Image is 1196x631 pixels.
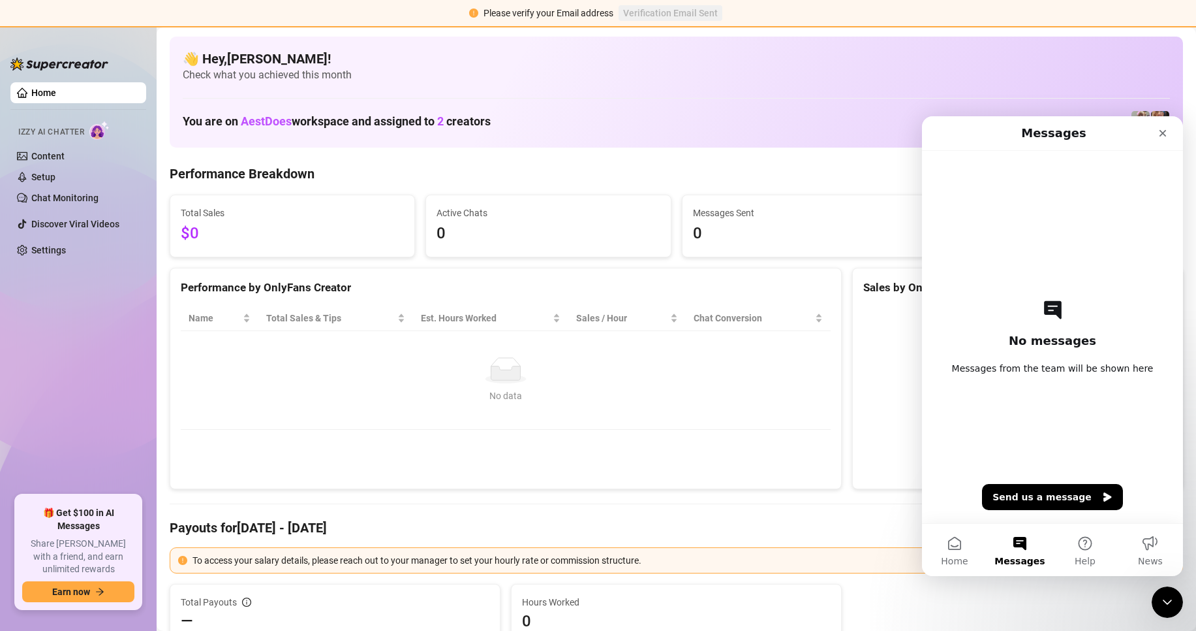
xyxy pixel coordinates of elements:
div: No data [868,358,1167,372]
img: AI Chatter [89,121,110,140]
span: Izzy AI Chatter [18,126,84,138]
span: exclamation-circle [178,556,187,565]
span: Chat Conversion [694,311,812,325]
span: Hours Worked [522,595,831,609]
th: Chat Conversion [686,306,831,331]
div: Est. Hours Worked [421,311,550,325]
a: Home [31,88,56,98]
div: To access your salary details, please reach out to your manager to set your hourly rate or commis... [192,553,1174,568]
h1: You are on workspace and assigned to creators [183,114,491,129]
span: Total Payouts [181,595,237,609]
th: Total Sales & Tips [258,306,413,331]
th: Sales / Hour [568,306,686,331]
span: 0 [437,221,660,246]
span: Share [PERSON_NAME] with a friend, and earn unlimited rewards [22,538,134,576]
span: Check what you achieved this month [183,68,1170,82]
span: 0 [693,221,916,246]
h4: 👋 Hey, [PERSON_NAME] ! [183,50,1170,68]
span: $0 [181,221,404,246]
span: 2 [437,114,444,128]
div: Sales by OnlyFans Creator [863,279,1172,297]
a: Discover Viral Videos [31,219,119,229]
img: Aest [1131,111,1150,129]
a: Chat Monitoring [31,193,99,203]
a: Content [31,151,65,161]
span: Messages Sent [693,206,916,220]
iframe: Intercom live chat [1152,587,1183,618]
span: Total Sales [181,206,404,220]
div: Performance by OnlyFans Creator [181,279,831,297]
img: logo-BBDzfeDw.svg [10,57,108,71]
a: Setup [31,172,55,182]
div: No data [194,389,818,403]
span: exclamation-circle [469,8,478,18]
button: Verification Email Sent [619,5,722,21]
span: Earn now [52,587,90,597]
h4: Performance Breakdown [170,165,314,183]
span: Active Chats [437,206,660,220]
span: info-circle [242,598,251,607]
span: Name [189,311,240,325]
iframe: Intercom live chat [922,116,1183,576]
a: Settings [31,245,66,255]
span: 🎁 Get $100 in AI Messages [22,507,134,532]
th: Name [181,306,258,331]
img: Aest [1151,111,1169,129]
span: Total Sales & Tips [266,311,395,325]
button: Earn nowarrow-right [22,581,134,602]
span: arrow-right [95,587,104,596]
span: Sales / Hour [576,311,667,325]
span: AestDoes [241,114,292,128]
div: Please verify your Email address [483,6,613,20]
h4: Payouts for [DATE] - [DATE] [170,519,1183,537]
